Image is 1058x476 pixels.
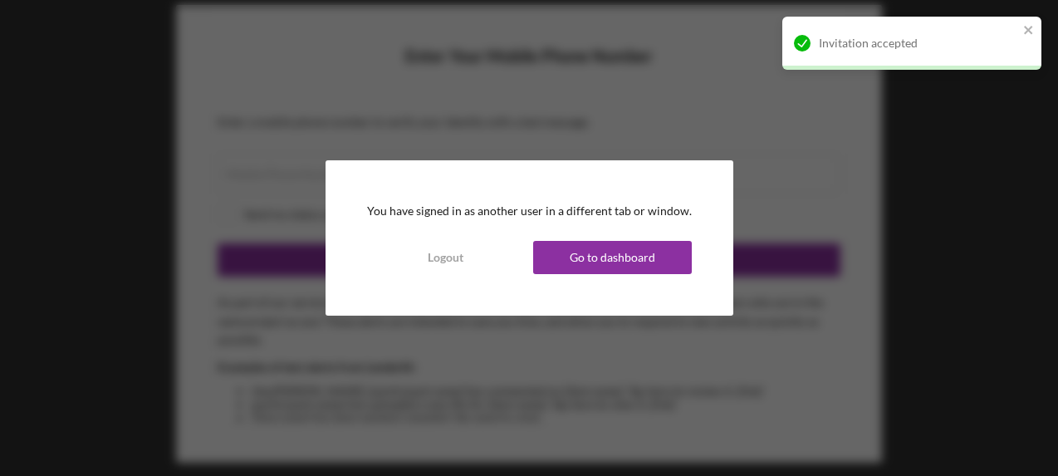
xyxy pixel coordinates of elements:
[367,202,692,220] p: You have signed in as another user in a different tab or window.
[1023,23,1035,39] button: close
[819,37,1018,50] div: Invitation accepted
[533,241,692,274] button: Go to dashboard
[570,241,655,274] div: Go to dashboard
[428,241,463,274] div: Logout
[367,241,526,274] button: Logout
